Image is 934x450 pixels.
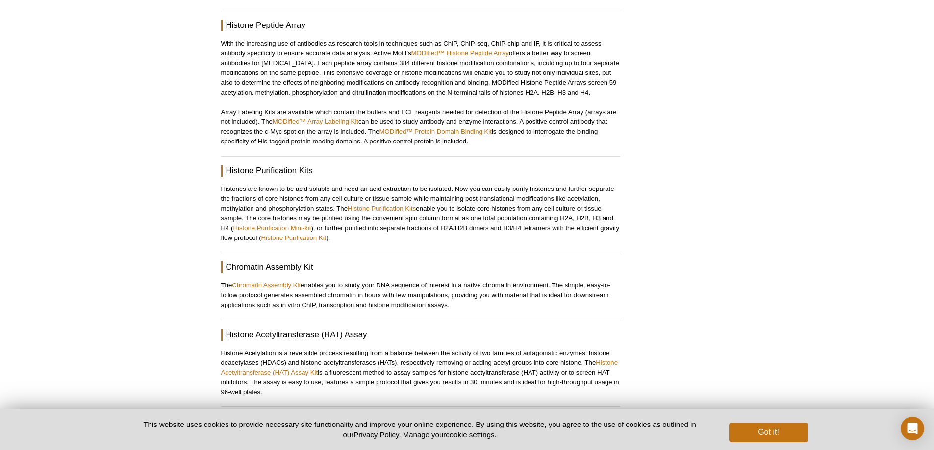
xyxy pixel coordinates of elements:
[221,348,620,397] p: Histone Acetylation is a reversible process resulting from a balance between the activity of two ...
[273,118,358,125] a: MODified™ Array Labeling Kit
[729,423,808,442] button: Got it!
[233,224,311,232] a: Histone Purification Mini-kit
[411,49,509,57] a: MODified™ Histone Peptide Array
[221,184,620,243] p: Histones are known to be acid soluble and need an acid extraction to be isolated. Now you can eas...
[232,282,301,289] a: Chromatin Assembly Kit
[126,419,713,440] p: This website uses cookies to provide necessary site functionality and improve your online experie...
[446,430,494,439] button: cookie settings
[379,128,492,135] a: MODified™ Protein Domain Binding Kit
[221,359,618,376] a: Histone Acetyltransferase (HAT) Assay Kit
[901,417,924,440] div: Open Intercom Messenger
[261,234,327,241] a: Histone Purification Kit
[221,107,620,146] p: Array Labeling Kits are available which contain the buffers and ECL reagents needed for detection...
[221,281,620,310] p: The enables you to study your DNA sequence of interest in a native chromatin environment. The sim...
[221,20,620,31] h3: Histone Peptide Array
[221,261,620,273] h3: Chromatin Assembly Kit
[221,329,620,341] h3: Histone Acetyltransferase (HAT) Assay
[221,39,620,97] p: With the increasing use of antibodies as research tools in techniques such as ChIP, ChIP-seq, ChI...
[353,430,399,439] a: Privacy Policy
[348,205,416,212] a: Histone Purification Kits
[221,165,620,177] h3: Histone Purification Kits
